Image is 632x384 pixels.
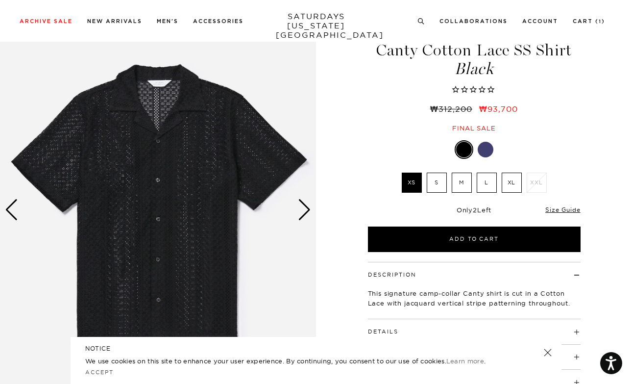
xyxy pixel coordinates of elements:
[85,369,114,376] a: Accept
[366,124,582,132] div: Final sale
[368,272,416,278] button: Description
[573,19,605,24] a: Cart (1)
[298,199,311,221] div: Next slide
[452,173,472,193] label: M
[5,199,18,221] div: Previous slide
[368,329,398,334] button: Details
[157,19,178,24] a: Men's
[545,206,580,213] a: Size Guide
[368,288,581,308] p: This signature camp-collar Canty shirt is cut in a Cotton Lace with jacquard vertical stripe patt...
[368,227,581,252] button: Add to Cart
[366,61,582,77] span: Black
[477,173,497,193] label: L
[276,12,357,40] a: SATURDAYS[US_STATE][GEOGRAPHIC_DATA]
[439,19,508,24] a: Collaborations
[502,173,522,193] label: XL
[427,173,447,193] label: S
[473,206,477,214] span: 2
[402,173,422,193] label: XS
[366,42,582,77] h1: Canty Cotton Lace SS Shirt
[366,85,582,95] span: Rated 0.0 out of 5 stars 0 reviews
[446,357,484,365] a: Learn more
[85,356,512,366] p: We use cookies on this site to enhance your user experience. By continuing, you consent to our us...
[193,19,243,24] a: Accessories
[85,344,547,353] h5: NOTICE
[522,19,558,24] a: Account
[599,20,602,24] small: 1
[479,104,518,114] span: ₩93,700
[87,19,142,24] a: New Arrivals
[430,104,476,114] del: ₩312,200
[368,206,581,214] div: Only Left
[20,19,73,24] a: Archive Sale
